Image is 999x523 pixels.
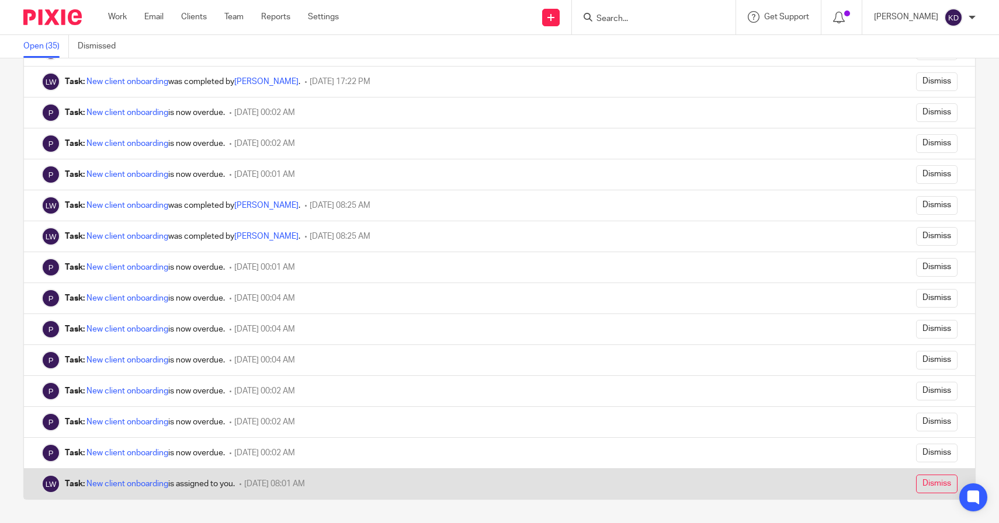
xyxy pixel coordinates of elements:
[41,289,60,308] img: Pixie
[595,14,700,25] input: Search
[65,231,300,242] div: was completed by .
[86,78,168,86] a: New client onboarding
[86,387,168,395] a: New client onboarding
[234,294,295,302] span: [DATE] 00:04 AM
[916,227,958,246] input: Dismiss
[916,258,958,277] input: Dismiss
[41,320,60,339] img: Pixie
[65,107,225,118] div: is now overdue.
[86,170,168,179] a: New client onboarding
[65,356,85,364] b: Task:
[108,11,127,23] a: Work
[41,165,60,184] img: Pixie
[41,258,60,277] img: Pixie
[234,387,295,395] span: [DATE] 00:02 AM
[86,449,168,457] a: New client onboarding
[86,140,168,148] a: New client onboarding
[916,289,958,308] input: Dismiss
[916,165,958,184] input: Dismiss
[65,109,85,117] b: Task:
[41,134,60,153] img: Pixie
[308,11,339,23] a: Settings
[65,323,225,335] div: is now overdue.
[65,449,85,457] b: Task:
[86,263,168,271] a: New client onboarding
[86,294,168,302] a: New client onboarding
[65,385,225,397] div: is now overdue.
[65,201,85,210] b: Task:
[181,11,207,23] a: Clients
[234,109,295,117] span: [DATE] 00:02 AM
[234,232,299,240] a: [PERSON_NAME]
[234,325,295,333] span: [DATE] 00:04 AM
[234,170,295,179] span: [DATE] 00:01 AM
[916,103,958,122] input: Dismiss
[65,418,85,426] b: Task:
[874,11,938,23] p: [PERSON_NAME]
[86,480,168,488] a: New client onboarding
[234,449,295,457] span: [DATE] 00:02 AM
[41,444,60,462] img: Pixie
[65,263,85,271] b: Task:
[41,72,60,91] img: Lorna Wyllie
[65,138,225,149] div: is now overdue.
[244,480,305,488] span: [DATE] 08:01 AM
[234,78,299,86] a: [PERSON_NAME]
[86,232,168,240] a: New client onboarding
[310,78,370,86] span: [DATE] 17:22 PM
[65,478,235,490] div: is assigned to you.
[41,475,60,493] img: Lorna Wyllie
[65,447,225,459] div: is now overdue.
[916,320,958,339] input: Dismiss
[234,356,295,364] span: [DATE] 00:04 AM
[65,170,85,179] b: Task:
[41,227,60,246] img: Lorna Wyllie
[916,196,958,215] input: Dismiss
[41,196,60,215] img: Lorna Wyllie
[23,35,69,58] a: Open (35)
[86,356,168,364] a: New client onboarding
[65,76,300,88] div: was completed by .
[65,232,85,240] b: Task:
[916,382,958,400] input: Dismiss
[86,201,168,210] a: New client onboarding
[261,11,290,23] a: Reports
[234,140,295,148] span: [DATE] 00:02 AM
[916,444,958,462] input: Dismiss
[41,413,60,431] img: Pixie
[78,35,124,58] a: Dismissed
[86,325,168,333] a: New client onboarding
[234,418,295,426] span: [DATE] 00:02 AM
[65,292,225,304] div: is now overdue.
[234,201,299,210] a: [PERSON_NAME]
[65,140,85,148] b: Task:
[65,261,225,273] div: is now overdue.
[764,13,809,21] span: Get Support
[916,72,958,91] input: Dismiss
[86,109,168,117] a: New client onboarding
[65,416,225,428] div: is now overdue.
[310,232,370,240] span: [DATE] 08:25 AM
[65,387,85,395] b: Task:
[916,134,958,153] input: Dismiss
[65,325,85,333] b: Task:
[23,9,82,25] img: Pixie
[41,103,60,122] img: Pixie
[65,169,225,180] div: is now overdue.
[41,351,60,369] img: Pixie
[234,263,295,271] span: [DATE] 00:01 AM
[65,354,225,366] div: is now overdue.
[916,413,958,431] input: Dismiss
[224,11,244,23] a: Team
[65,200,300,211] div: was completed by .
[944,8,963,27] img: svg%3E
[310,201,370,210] span: [DATE] 08:25 AM
[65,294,85,302] b: Task:
[916,475,958,493] input: Dismiss
[41,382,60,400] img: Pixie
[65,78,85,86] b: Task:
[916,351,958,369] input: Dismiss
[86,418,168,426] a: New client onboarding
[65,480,85,488] b: Task:
[144,11,164,23] a: Email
